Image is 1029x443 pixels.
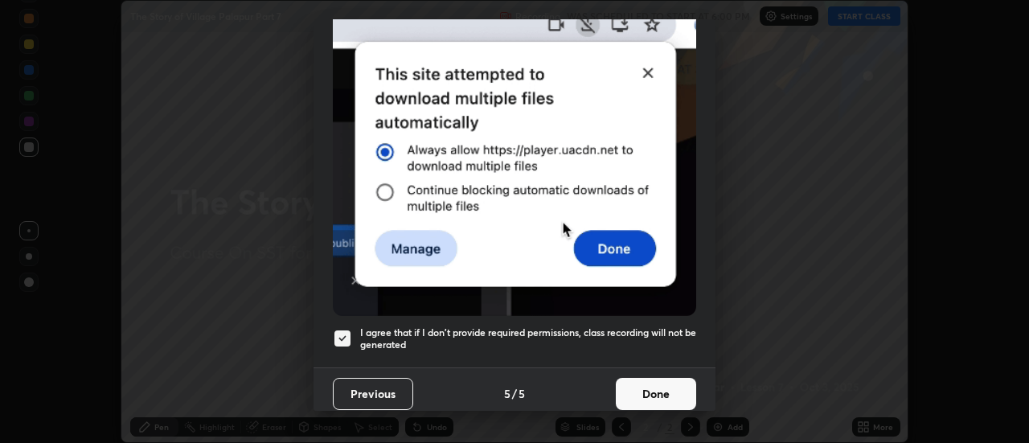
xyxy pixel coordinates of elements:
[360,326,696,351] h5: I agree that if I don't provide required permissions, class recording will not be generated
[519,385,525,402] h4: 5
[512,385,517,402] h4: /
[333,378,413,410] button: Previous
[504,385,510,402] h4: 5
[616,378,696,410] button: Done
